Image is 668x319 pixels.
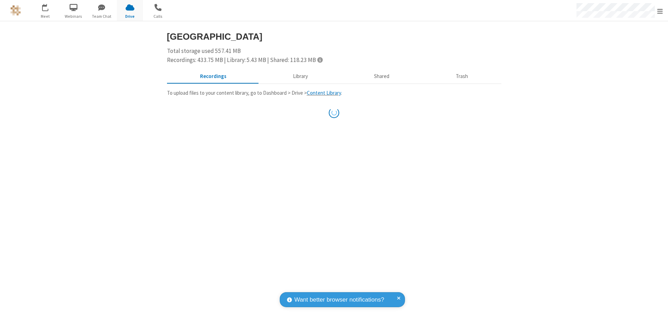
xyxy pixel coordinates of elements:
iframe: Chat [651,301,663,314]
span: Meet [32,13,58,20]
span: Drive [117,13,143,20]
button: Trash [423,70,501,83]
div: 3 [47,4,51,9]
span: Want better browser notifications? [294,295,384,304]
p: To upload files to your content library, go to Dashboard > Drive > . [167,89,501,97]
button: Shared during meetings [341,70,423,83]
span: Team Chat [89,13,115,20]
span: Calls [145,13,171,20]
span: Totals displayed include files that have been moved to the trash. [317,57,323,63]
div: Recordings: 433.75 MB | Library: 5.43 MB | Shared: 118.23 MB [167,56,501,65]
span: Webinars [61,13,87,20]
button: Content library [260,70,341,83]
button: Recorded meetings [167,70,260,83]
h3: [GEOGRAPHIC_DATA] [167,32,501,41]
a: Content Library [307,90,341,96]
div: Total storage used 557.41 MB [167,47,501,64]
img: QA Selenium DO NOT DELETE OR CHANGE [10,5,21,16]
